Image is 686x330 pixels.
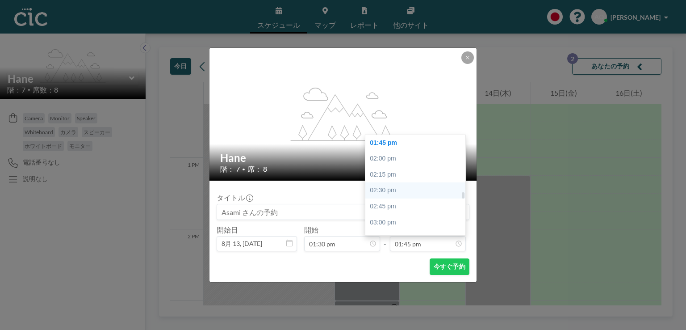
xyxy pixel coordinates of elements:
span: 階： 7 [220,165,240,173]
span: 席： 8 [247,165,267,173]
g: flex-grow: 1.2; [291,87,396,140]
h2: Hane [220,151,467,165]
span: • [242,166,245,173]
input: Asami さんの予約 [217,204,469,220]
label: 開始日 [217,225,238,234]
div: 02:45 pm [365,199,470,215]
div: 03:15 pm [365,230,470,246]
span: - [384,228,386,248]
div: 02:15 pm [365,167,470,183]
div: 03:00 pm [365,215,470,231]
div: 02:00 pm [365,151,470,167]
label: 開始 [304,225,318,234]
label: タイトル [217,193,252,202]
div: 01:45 pm [365,135,470,151]
div: 02:30 pm [365,182,470,199]
button: 今すぐ予約 [430,258,469,275]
